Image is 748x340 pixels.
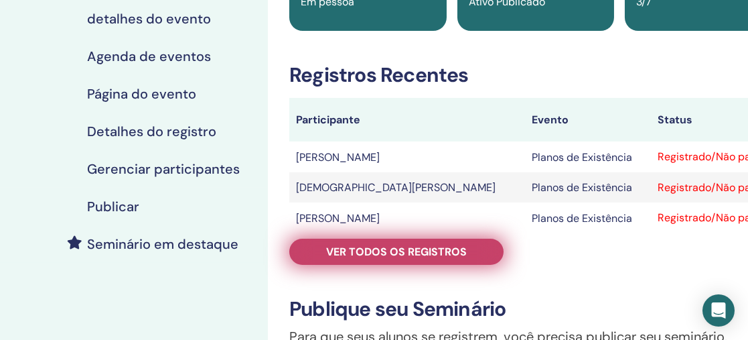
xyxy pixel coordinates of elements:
[658,113,692,127] font: Status
[296,150,380,164] font: [PERSON_NAME]
[87,198,139,215] font: Publicar
[289,239,504,265] a: Ver todos os registros
[87,48,211,65] font: Agenda de eventos
[702,294,735,327] div: Abra o Intercom Messenger
[87,235,238,253] font: Seminário em destaque
[532,211,632,225] font: Planos de Existência
[87,85,196,103] font: Página do evento
[326,245,467,259] font: Ver todos os registros
[87,160,240,178] font: Gerenciar participantes
[532,150,632,164] font: Planos de Existência
[532,113,569,127] font: Evento
[296,180,496,194] font: [DEMOGRAPHIC_DATA][PERSON_NAME]
[296,211,380,225] font: [PERSON_NAME]
[289,296,506,322] font: Publique seu Seminário
[289,62,469,88] font: Registros Recentes
[87,123,216,140] font: Detalhes do registro
[532,180,632,194] font: Planos de Existência
[296,113,360,127] font: Participante
[87,10,211,27] font: detalhes do evento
